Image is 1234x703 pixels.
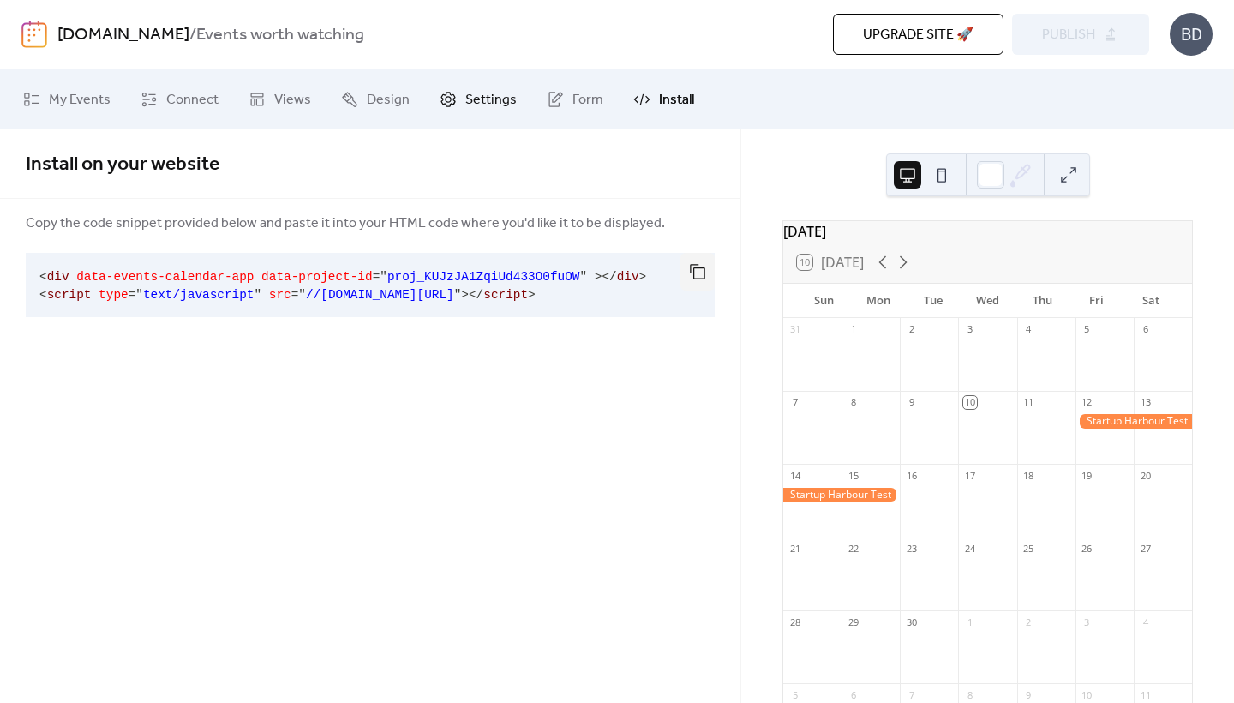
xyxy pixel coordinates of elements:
span: " [380,270,387,284]
div: 29 [847,616,860,628]
span: < [39,288,47,302]
div: 16 [905,469,918,482]
div: 19 [1081,469,1093,482]
div: Thu [1015,284,1069,318]
span: Install on your website [26,146,219,183]
span: > [461,288,469,302]
div: 5 [1081,323,1093,336]
span: data-project-id [261,270,373,284]
span: div [47,270,69,284]
a: [DOMAIN_NAME] [57,19,189,51]
div: 15 [847,469,860,482]
div: 30 [905,616,918,628]
div: 11 [1139,688,1152,701]
span: My Events [49,90,111,111]
div: 9 [1022,688,1035,701]
div: 6 [1139,323,1152,336]
span: data-events-calendar-app [76,270,254,284]
div: 24 [963,543,976,556]
a: Form [534,76,616,123]
span: //[DOMAIN_NAME][URL] [306,288,454,302]
span: script [483,288,528,302]
b: Events worth watching [196,19,364,51]
div: 20 [1139,469,1152,482]
a: Install [620,76,707,123]
span: Form [572,90,603,111]
div: 5 [788,688,801,701]
div: 12 [1081,396,1093,409]
div: 14 [788,469,801,482]
span: Install [659,90,694,111]
span: Upgrade site 🚀 [863,25,973,45]
a: Views [236,76,324,123]
a: Settings [427,76,530,123]
a: My Events [10,76,123,123]
div: 28 [788,616,801,628]
div: 10 [1081,688,1093,701]
div: 7 [905,688,918,701]
span: Design [367,90,410,111]
div: 17 [963,469,976,482]
div: Fri [1069,284,1124,318]
div: 22 [847,543,860,556]
div: 2 [1022,616,1035,628]
span: script [47,288,92,302]
div: 4 [1022,323,1035,336]
div: BD [1170,13,1213,56]
div: 3 [963,323,976,336]
span: " [579,270,587,284]
span: " [454,288,462,302]
div: 2 [905,323,918,336]
span: text/javascript [143,288,255,302]
span: = [373,270,380,284]
a: Design [328,76,422,123]
div: 18 [1022,469,1035,482]
span: Settings [465,90,517,111]
span: Views [274,90,311,111]
div: 9 [905,396,918,409]
span: </ [469,288,483,302]
div: 23 [905,543,918,556]
div: 13 [1139,396,1152,409]
div: Startup Harbour Test [783,488,900,502]
button: Upgrade site 🚀 [833,14,1003,55]
div: Sun [797,284,852,318]
span: " [135,288,143,302]
div: Sat [1123,284,1178,318]
img: logo [21,21,47,48]
div: 21 [788,543,801,556]
div: 3 [1081,616,1093,628]
div: 25 [1022,543,1035,556]
span: > [528,288,536,302]
div: 11 [1022,396,1035,409]
div: 4 [1139,616,1152,628]
div: 26 [1081,543,1093,556]
span: proj_KUJzJA1ZqiUd433O0fuOW [387,270,580,284]
a: Connect [128,76,231,123]
div: [DATE] [783,221,1192,242]
div: 1 [847,323,860,336]
div: Tue [906,284,961,318]
span: Connect [166,90,219,111]
div: 31 [788,323,801,336]
b: / [189,19,196,51]
div: 1 [963,616,976,628]
span: > [595,270,602,284]
span: div [617,270,639,284]
div: 10 [963,396,976,409]
div: Mon [852,284,907,318]
span: type [99,288,129,302]
span: " [254,288,261,302]
span: src [269,288,291,302]
span: Copy the code snippet provided below and paste it into your HTML code where you'd like it to be d... [26,213,665,234]
div: 7 [788,396,801,409]
span: = [291,288,299,302]
span: > [639,270,647,284]
span: </ [602,270,616,284]
div: 8 [847,396,860,409]
div: Startup Harbour Test [1075,414,1192,429]
div: 27 [1139,543,1152,556]
div: 8 [963,688,976,701]
span: " [298,288,306,302]
span: < [39,270,47,284]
